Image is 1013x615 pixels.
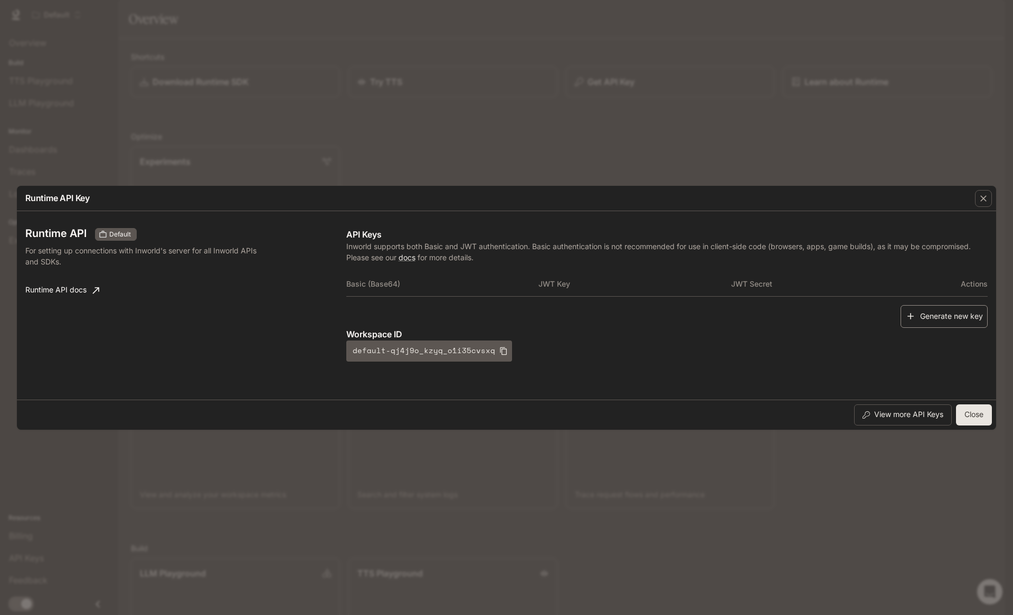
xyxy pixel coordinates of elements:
[956,404,992,425] button: Close
[25,192,90,204] p: Runtime API Key
[399,253,415,262] a: docs
[538,271,731,297] th: JWT Key
[731,271,924,297] th: JWT Secret
[21,280,103,301] a: Runtime API docs
[346,328,988,340] p: Workspace ID
[923,271,988,297] th: Actions
[346,271,539,297] th: Basic (Base64)
[346,241,988,263] p: Inworld supports both Basic and JWT authentication. Basic authentication is not recommended for u...
[346,228,988,241] p: API Keys
[854,404,952,425] button: View more API Keys
[346,340,512,362] button: default-qj4j9o_kzyq_o1i35cvsxq
[95,228,137,241] div: These keys will apply to your current workspace only
[25,228,87,239] h3: Runtime API
[901,305,988,328] button: Generate new key
[105,230,135,239] span: Default
[25,245,260,267] p: For setting up connections with Inworld's server for all Inworld APIs and SDKs.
